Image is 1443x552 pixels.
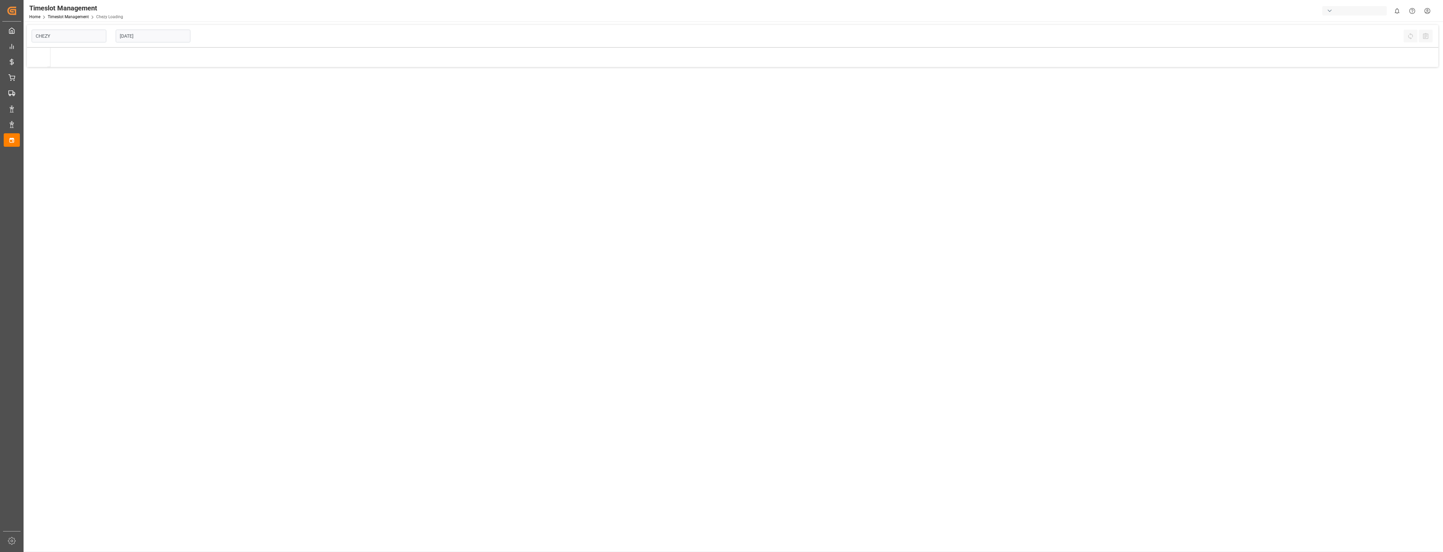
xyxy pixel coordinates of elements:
[1390,3,1405,19] button: show 0 new notifications
[48,14,89,19] a: Timeslot Management
[29,14,40,19] a: Home
[116,30,190,42] input: DD-MM-YYYY
[29,3,123,13] div: Timeslot Management
[1405,3,1420,19] button: Help Center
[32,30,106,42] input: Type to search/select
